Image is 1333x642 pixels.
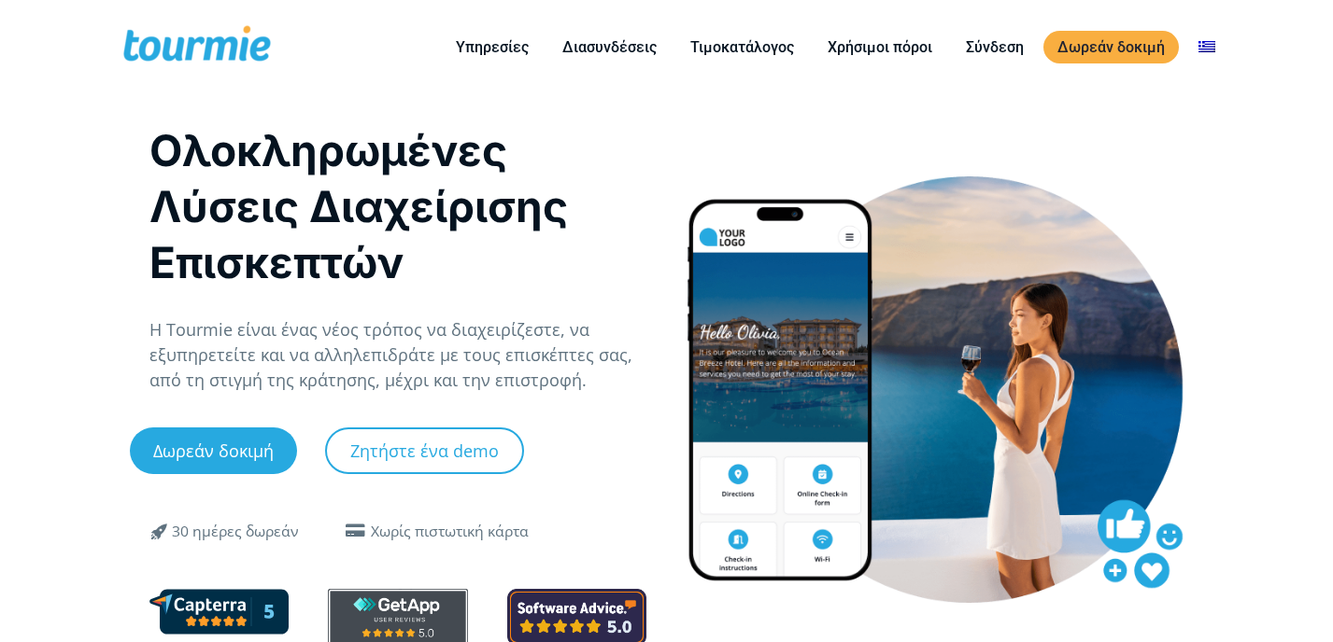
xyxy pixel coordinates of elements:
span:  [138,520,183,542]
p: Η Tourmie είναι ένας νέος τρόπος να διαχειρίζεστε, να εξυπηρετείτε και να αλληλεπιδράτε με τους ε... [149,317,647,393]
a: Ζητήστε ένα demo [325,427,524,474]
span:  [341,523,371,538]
a: Τιμοκατάλογος [676,35,808,59]
a: Υπηρεσίες [442,35,543,59]
a: Χρήσιμοι πόροι [814,35,946,59]
h1: Ολοκληρωμένες Λύσεις Διαχείρισης Επισκεπτών [149,122,647,290]
div: 30 ημέρες δωρεάν [172,521,299,543]
a: Σύνδεση [952,35,1038,59]
a: Δωρεάν δοκιμή [1043,31,1179,63]
a: Διασυνδέσεις [548,35,671,59]
a: Δωρεάν δοκιμή [130,427,297,474]
div: Χωρίς πιστωτική κάρτα [371,521,529,543]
